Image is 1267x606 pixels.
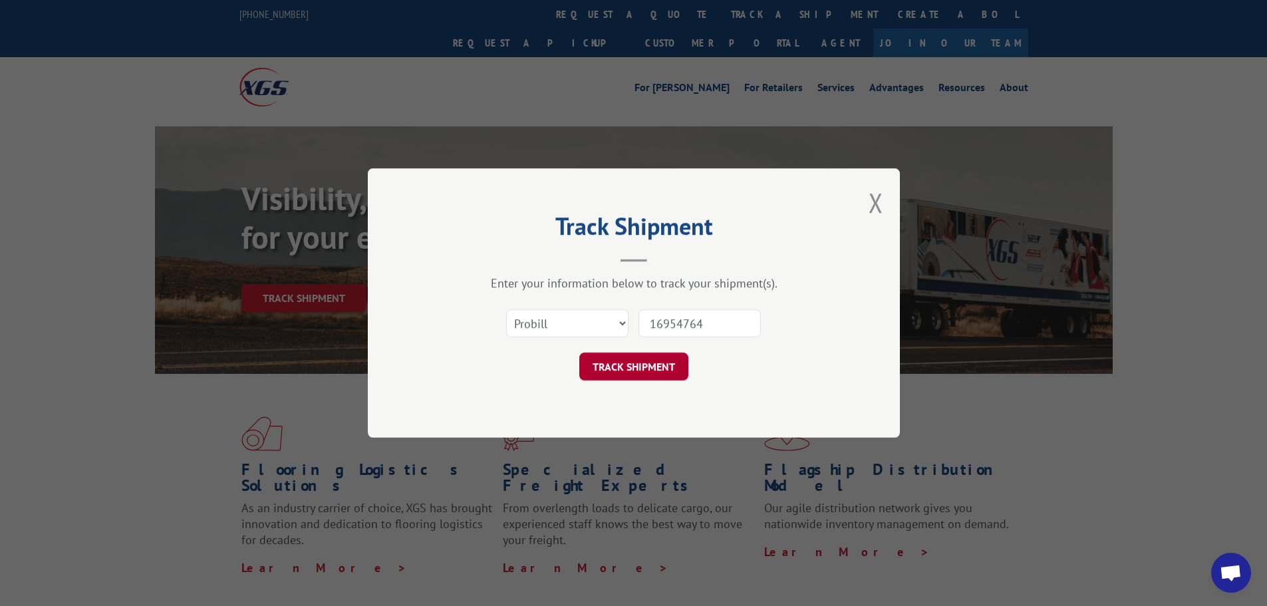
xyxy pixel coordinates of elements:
[434,217,833,242] h2: Track Shipment
[1211,553,1251,593] div: Open chat
[434,275,833,291] div: Enter your information below to track your shipment(s).
[638,309,761,337] input: Number(s)
[869,185,883,220] button: Close modal
[579,353,688,380] button: TRACK SHIPMENT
